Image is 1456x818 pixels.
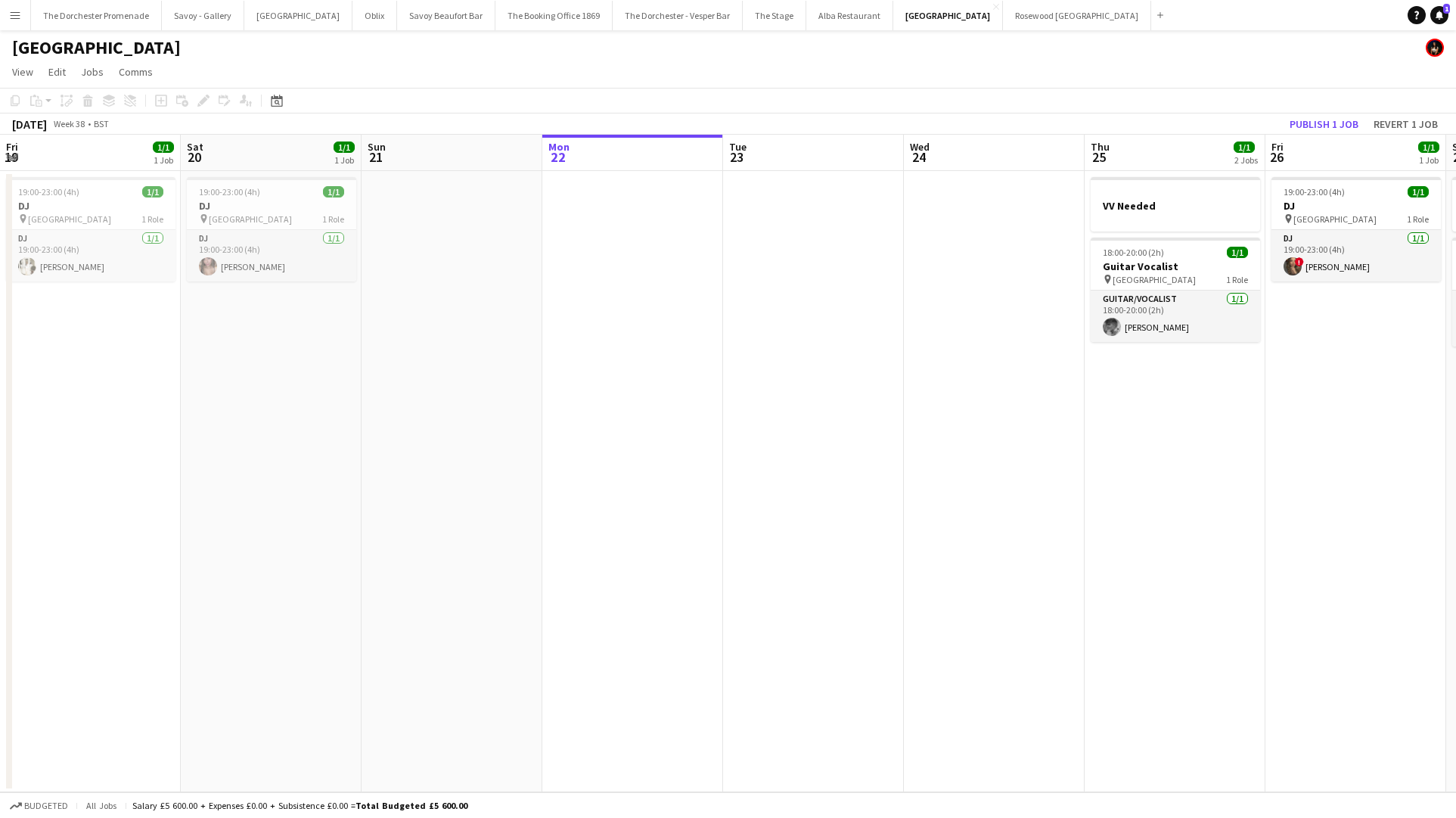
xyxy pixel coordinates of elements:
button: The Booking Office 1869 [495,1,613,30]
span: 1/1 [153,142,174,153]
a: View [6,62,39,82]
span: 19 [4,148,18,166]
button: Budgeted [8,798,70,814]
app-card-role: DJ1/119:00-23:00 (4h)![PERSON_NAME] [1271,230,1441,281]
button: Oblix [352,1,397,30]
span: 1 Role [322,213,344,225]
h3: DJ [1271,199,1441,213]
button: Rosewood [GEOGRAPHIC_DATA] [1003,1,1151,30]
div: Salary £5 600.00 + Expenses £0.00 + Subsistence £0.00 = [132,800,467,811]
a: Jobs [75,62,110,82]
span: 23 [727,148,747,166]
button: Savoy Beaufort Bar [397,1,495,30]
span: 18:00-20:00 (2h) [1103,247,1164,258]
app-job-card: 19:00-23:00 (4h)1/1DJ [GEOGRAPHIC_DATA]1 RoleDJ1/119:00-23:00 (4h)[PERSON_NAME] [187,177,356,281]
button: [GEOGRAPHIC_DATA] [893,1,1003,30]
span: 21 [365,148,386,166]
span: 1 Role [141,213,163,225]
span: Comms [119,65,153,79]
span: 19:00-23:00 (4h) [18,186,79,198]
span: 19:00-23:00 (4h) [199,186,260,198]
span: 19:00-23:00 (4h) [1284,186,1345,198]
span: Thu [1091,140,1110,154]
span: Tue [729,140,747,154]
button: Publish 1 job [1284,114,1364,134]
span: Total Budgeted £5 600.00 [355,800,467,811]
a: 1 [1430,6,1448,24]
span: [GEOGRAPHIC_DATA] [1113,274,1196,285]
app-job-card: VV Needed [1091,177,1260,232]
app-card-role: DJ1/119:00-23:00 (4h)[PERSON_NAME] [187,230,356,281]
span: Fri [6,140,18,154]
div: 2 Jobs [1234,154,1258,166]
h1: [GEOGRAPHIC_DATA] [12,36,181,59]
span: 1 Role [1226,274,1248,285]
button: The Stage [743,1,806,30]
span: 22 [546,148,570,166]
span: 1/1 [334,142,355,153]
div: 1 Job [154,154,173,166]
span: All jobs [83,800,120,811]
button: The Dorchester Promenade [31,1,162,30]
span: 26 [1269,148,1284,166]
span: Sun [368,140,386,154]
button: The Dorchester - Vesper Bar [613,1,743,30]
span: 1 [1443,4,1450,14]
span: Jobs [81,65,104,79]
button: Savoy - Gallery [162,1,244,30]
span: 1/1 [1227,247,1248,258]
span: Week 38 [50,118,88,129]
span: Budgeted [24,801,68,811]
span: Edit [48,65,66,79]
h3: DJ [6,199,175,213]
h3: DJ [187,199,356,213]
span: 1/1 [142,186,163,198]
button: Revert 1 job [1368,114,1444,134]
span: 20 [185,148,203,166]
a: Comms [113,62,159,82]
span: [GEOGRAPHIC_DATA] [28,213,111,225]
button: Alba Restaurant [806,1,893,30]
span: 1 Role [1407,213,1429,225]
app-card-role: Guitar/Vocalist1/118:00-20:00 (2h)[PERSON_NAME] [1091,291,1260,342]
span: Mon [548,140,570,154]
span: [GEOGRAPHIC_DATA] [209,213,292,225]
span: Fri [1271,140,1284,154]
span: Sat [187,140,203,154]
div: BST [94,118,109,129]
span: 1/1 [1418,142,1439,153]
span: View [12,65,33,79]
span: Wed [910,140,930,154]
span: 1/1 [1408,186,1429,198]
app-user-avatar: Helena Debono [1426,39,1444,57]
span: [GEOGRAPHIC_DATA] [1293,213,1377,225]
span: 1/1 [1234,142,1255,153]
a: Edit [42,62,72,82]
span: 25 [1088,148,1110,166]
button: [GEOGRAPHIC_DATA] [244,1,352,30]
app-job-card: 19:00-23:00 (4h)1/1DJ [GEOGRAPHIC_DATA]1 RoleDJ1/119:00-23:00 (4h)![PERSON_NAME] [1271,177,1441,281]
app-card-role: DJ1/119:00-23:00 (4h)[PERSON_NAME] [6,230,175,281]
div: 1 Job [1419,154,1439,166]
span: ! [1295,257,1304,266]
span: 24 [908,148,930,166]
div: 1 Job [334,154,354,166]
h3: Guitar Vocalist [1091,260,1260,273]
app-job-card: 19:00-23:00 (4h)1/1DJ [GEOGRAPHIC_DATA]1 RoleDJ1/119:00-23:00 (4h)[PERSON_NAME] [6,177,175,281]
h3: VV Needed [1091,199,1260,213]
span: 1/1 [323,186,344,198]
app-job-card: 18:00-20:00 (2h)1/1Guitar Vocalist [GEOGRAPHIC_DATA]1 RoleGuitar/Vocalist1/118:00-20:00 (2h)[PERS... [1091,238,1260,342]
div: [DATE] [12,117,47,132]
